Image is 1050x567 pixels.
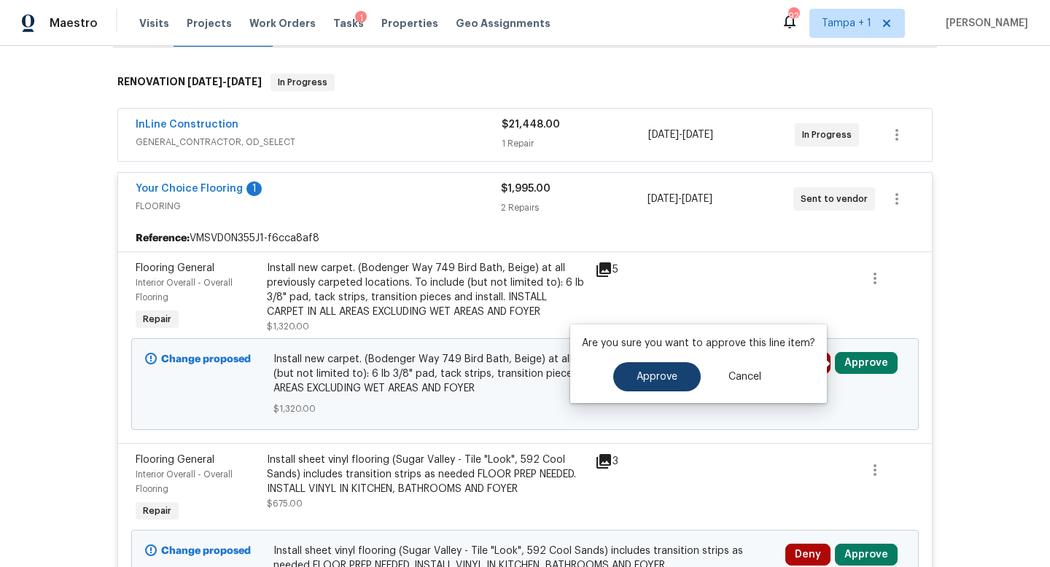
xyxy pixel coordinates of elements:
b: Change proposed [161,546,251,556]
div: VMSVD0N355J1-f6cca8af8 [118,225,932,251]
span: Tampa + 1 [822,16,871,31]
span: [DATE] [227,77,262,87]
span: $1,320.00 [273,402,777,416]
button: Approve [835,544,898,566]
span: $1,995.00 [501,184,551,194]
span: $675.00 [267,499,303,508]
div: 1 Repair [502,136,648,151]
button: Cancel [705,362,785,391]
button: Deny [785,544,831,566]
span: Geo Assignments [456,16,551,31]
span: [DATE] [187,77,222,87]
div: 92 [788,9,798,23]
span: Install new carpet. (Bodenger Way 749 Bird Bath, Beige) at all previously carpeted locations. To ... [273,352,777,396]
span: Sent to vendor [801,192,874,206]
span: Maestro [50,16,98,31]
div: Install sheet vinyl flooring (Sugar Valley - Tile "Look", 592 Cool Sands) includes transition str... [267,453,586,496]
span: Repair [137,312,177,326]
a: InLine Construction [136,120,238,130]
button: Approve [613,362,701,391]
span: In Progress [802,128,857,142]
span: Projects [187,16,232,31]
span: Flooring General [136,263,214,273]
b: Change proposed [161,354,251,364]
span: Properties [381,16,438,31]
b: Reference: [136,231,190,246]
span: - [187,77,262,87]
div: Install new carpet. (Bodenger Way 749 Bird Bath, Beige) at all previously carpeted locations. To ... [267,261,586,319]
span: [DATE] [647,194,678,204]
a: Your Choice Flooring [136,184,243,194]
span: - [648,128,713,142]
div: 1 [355,11,367,26]
span: Interior Overall - Overall Flooring [136,470,233,493]
span: [DATE] [648,130,679,140]
div: RENOVATION [DATE]-[DATE]In Progress [113,59,937,106]
span: Visits [139,16,169,31]
h6: RENOVATION [117,74,262,91]
span: [DATE] [682,194,712,204]
span: GENERAL_CONTRACTOR, OD_SELECT [136,135,502,149]
span: Repair [137,504,177,518]
span: - [647,192,712,206]
span: Work Orders [249,16,316,31]
span: $21,448.00 [502,120,560,130]
p: Are you sure you want to approve this line item? [582,336,815,351]
span: In Progress [272,75,333,90]
span: FLOORING [136,199,501,214]
div: 1 [246,181,262,196]
span: [DATE] [682,130,713,140]
span: Flooring General [136,455,214,465]
span: Cancel [728,372,761,383]
span: Tasks [333,18,364,28]
div: 3 [595,453,652,470]
div: 5 [595,261,652,278]
span: Interior Overall - Overall Flooring [136,278,233,302]
span: $1,320.00 [267,322,309,331]
div: 2 Repairs [501,200,647,215]
span: [PERSON_NAME] [940,16,1028,31]
span: Approve [637,372,677,383]
button: Approve [835,352,898,374]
